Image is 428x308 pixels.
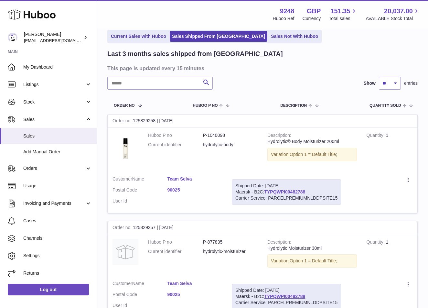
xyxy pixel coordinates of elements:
span: Cases [23,218,92,224]
dt: Postal Code [112,291,167,299]
div: Huboo Ref [273,16,294,22]
div: Variation: [267,148,357,161]
span: Returns [23,270,92,276]
td: 1 [362,127,417,171]
div: Hydrolytic Moisturizer 30ml [267,245,357,251]
span: Option 1 = Default Title; [290,152,337,157]
strong: Quantity [367,133,386,139]
strong: Order no [112,225,133,232]
strong: Description [267,133,291,139]
span: Listings [23,82,85,88]
dd: hydrolytic-moisturizer [203,248,258,255]
a: Sales Shipped From [GEOGRAPHIC_DATA] [170,31,267,42]
span: Order No [114,104,135,108]
h2: Last 3 months sales shipped from [GEOGRAPHIC_DATA] [107,49,283,58]
span: Channels [23,235,92,241]
span: Customer [112,176,132,181]
div: Hydrolytic® Body Moisturizer 200ml [267,138,357,145]
div: 125829257 | [DATE] [108,221,417,234]
img: hello@fjor.life [8,33,17,42]
dt: Current identifier [148,248,203,255]
span: Description [280,104,307,108]
img: 1ProductStill-cutoutimage_79716cf1-04e0-4343-85a3-681e2573c6ef.png [112,132,138,165]
div: Currency [303,16,321,22]
a: 90025 [167,291,222,298]
a: Current Sales with Huboo [109,31,168,42]
dt: Name [112,280,167,288]
span: Customer [112,281,132,286]
span: Option 1 = Default Title; [290,258,337,263]
span: 151.35 [330,7,350,16]
span: AVAILABLE Stock Total [366,16,420,22]
span: Sales [23,116,85,123]
label: Show [364,80,376,86]
span: Stock [23,99,85,105]
span: Sales [23,133,92,139]
strong: Description [267,239,291,246]
span: Quantity Sold [369,104,401,108]
span: Add Manual Order [23,149,92,155]
span: Settings [23,253,92,259]
a: Team Selva [167,280,222,287]
span: Invoicing and Payments [23,200,85,206]
a: TYPQWPI00482788 [264,189,305,194]
div: [PERSON_NAME] [24,31,82,44]
strong: GBP [307,7,321,16]
span: Usage [23,183,92,189]
dd: P-877835 [203,239,258,245]
h3: This page is updated every 15 minutes [107,65,416,72]
a: 20,037.00 AVAILABLE Stock Total [366,7,420,22]
dd: P-1040098 [203,132,258,138]
span: Orders [23,165,85,171]
dt: Huboo P no [148,132,203,138]
span: Total sales [329,16,358,22]
dt: User Id [112,198,167,204]
div: Shipped Date: [DATE] [235,287,337,293]
a: 151.35 Total sales [329,7,358,22]
div: Variation: [267,254,357,268]
a: Sales Not With Huboo [269,31,320,42]
strong: Order no [112,118,133,125]
div: Maersk - B2C: [232,179,341,205]
a: Log out [8,284,89,295]
span: 20,037.00 [384,7,413,16]
strong: 9248 [280,7,294,16]
div: Shipped Date: [DATE] [235,183,337,189]
dt: Postal Code [112,187,167,195]
span: [EMAIL_ADDRESS][DOMAIN_NAME] [24,38,95,43]
span: My Dashboard [23,64,92,70]
dt: Huboo P no [148,239,203,245]
dt: Current identifier [148,142,203,148]
strong: Quantity [367,239,386,246]
td: 1 [362,234,417,276]
a: TYPQWPI00482788 [264,294,305,299]
img: no-photo.jpg [112,239,138,265]
div: 125829258 | [DATE] [108,115,417,127]
div: Carrier Service: PARCELPREMIUMNLDDPSITE15 [235,195,337,201]
a: Team Selva [167,176,222,182]
dt: Name [112,176,167,184]
a: 90025 [167,187,222,193]
span: entries [404,80,418,86]
div: Carrier Service: PARCELPREMIUMNLDDPSITE15 [235,300,337,306]
dd: hydrolytic-body [203,142,258,148]
span: Huboo P no [193,104,218,108]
